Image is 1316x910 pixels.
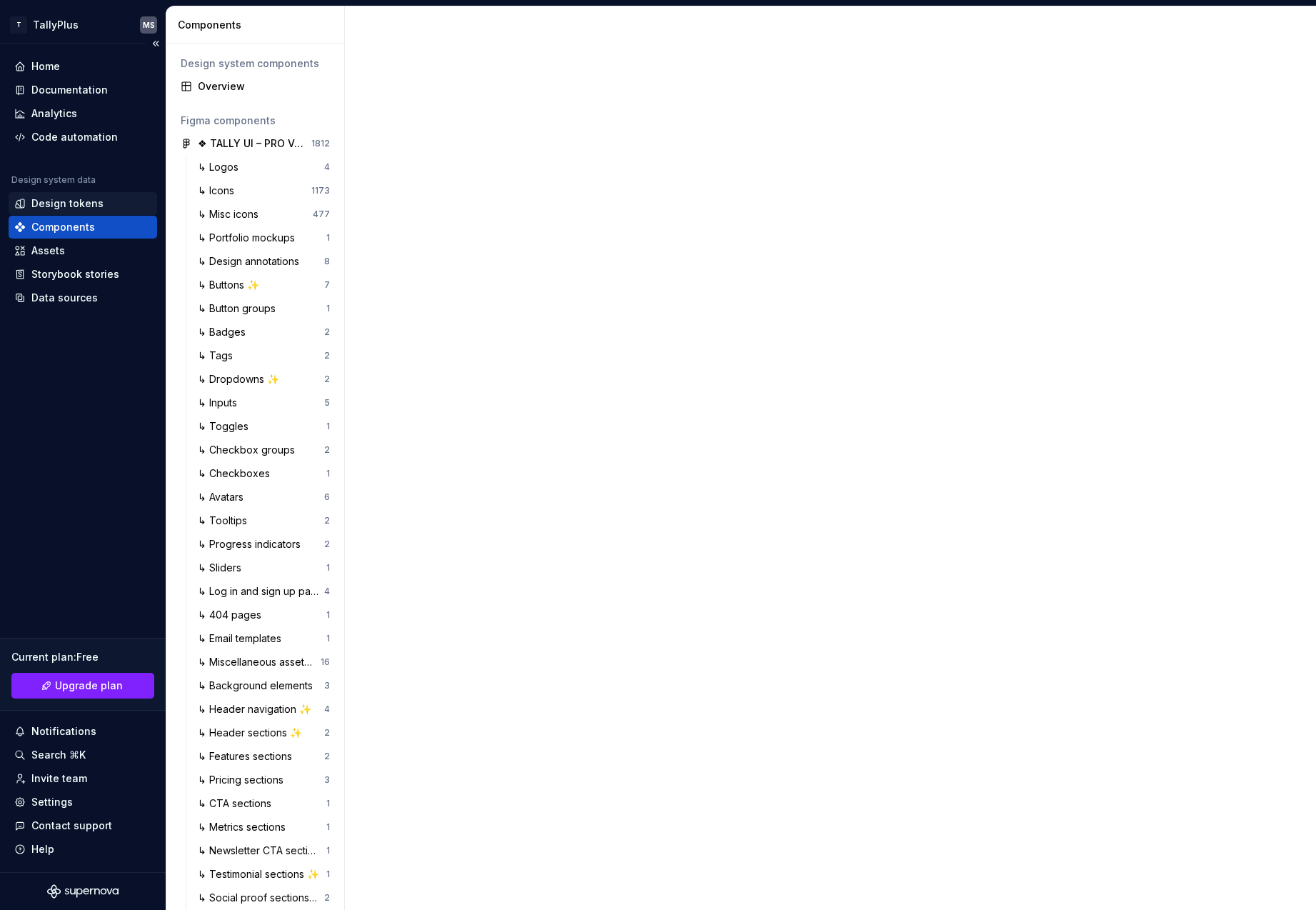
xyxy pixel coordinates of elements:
div: 1812 [311,138,330,149]
div: 2 [324,326,330,338]
div: 1 [326,468,330,479]
div: ❖ TALLY UI – PRO VARIABLES (v6.0) 9tqkeG8Dw6BV [198,136,304,151]
button: Collapse sidebar [146,34,166,54]
a: ↳ Checkbox groups2 [192,439,336,461]
div: ↳ Buttons ✨ [198,278,265,292]
div: 4 [324,704,330,715]
div: Documentation [31,83,108,97]
div: MS [143,19,155,31]
div: 2 [324,444,330,456]
div: Contact support [31,819,112,833]
div: Design system data [11,174,96,186]
div: ↳ Header sections ✨ [198,726,308,740]
div: 1 [326,633,330,644]
a: ↳ Log in and sign up pages4 [192,580,336,603]
a: ↳ Dropdowns ✨2 [192,368,336,391]
div: Search ⌘K [31,748,86,762]
div: 3 [324,680,330,691]
a: ↳ Checkboxes1 [192,462,336,485]
div: Design system components [181,56,330,71]
div: ↳ Misc icons [198,207,264,221]
div: Design tokens [31,196,104,211]
button: Notifications [9,720,157,743]
a: ↳ Design annotations8 [192,250,336,273]
a: ↳ Buttons ✨7 [192,274,336,296]
button: TTallyPlusMS [3,9,163,40]
a: Overview [175,75,336,98]
button: Search ⌘K [9,744,157,766]
div: 2 [324,350,330,361]
a: Supernova Logo [47,884,119,899]
div: 3 [324,774,330,786]
a: ↳ Progress indicators2 [192,533,336,556]
a: ↳ Portfolio mockups1 [192,226,336,249]
a: Upgrade plan [11,673,154,699]
a: ↳ Header navigation ✨4 [192,698,336,721]
a: ↳ Avatars6 [192,486,336,509]
div: 2 [324,751,330,762]
div: 6 [324,491,330,503]
div: ↳ Checkboxes [198,466,276,481]
a: ↳ Pricing sections3 [192,769,336,791]
a: Code automation [9,126,157,149]
div: Settings [31,795,73,809]
a: ↳ Inputs5 [192,391,336,414]
div: Overview [198,79,330,94]
div: ↳ Button groups [198,301,281,316]
a: ↳ Metrics sections1 [192,816,336,839]
div: ↳ Toggles [198,419,254,434]
button: Contact support [9,814,157,837]
a: Documentation [9,79,157,101]
a: ↳ Button groups1 [192,297,336,320]
div: ↳ Miscellaneous assets ✨ [198,655,321,669]
div: ↳ Icons [198,184,240,198]
div: ↳ Dropdowns ✨ [198,372,285,386]
div: 16 [321,656,330,668]
a: Analytics [9,102,157,125]
a: ↳ Email templates1 [192,627,336,650]
div: 1 [326,845,330,856]
a: Storybook stories [9,263,157,286]
div: ↳ Portfolio mockups [198,231,301,245]
a: ↳ Sliders1 [192,556,336,579]
div: 5 [324,397,330,409]
a: ↳ Background elements3 [192,674,336,697]
div: Code automation [31,130,118,144]
a: ↳ Features sections2 [192,745,336,768]
a: ↳ 404 pages1 [192,604,336,626]
div: Components [31,220,95,234]
div: ↳ Logos [198,160,244,174]
div: 4 [324,586,330,597]
div: ↳ Metrics sections [198,820,291,834]
a: ↳ CTA sections1 [192,792,336,815]
a: Home [9,55,157,78]
div: 2 [324,374,330,385]
div: 8 [324,256,330,267]
div: 2 [324,727,330,739]
a: ↳ Badges2 [192,321,336,344]
div: Help [31,842,54,856]
div: 1 [326,869,330,880]
div: ↳ Checkbox groups [198,443,301,457]
a: ↳ Header sections ✨2 [192,721,336,744]
div: ↳ Log in and sign up pages [198,584,324,599]
div: ↳ 404 pages [198,608,267,622]
a: ↳ Toggles1 [192,415,336,438]
a: ↳ Newsletter CTA sections1 [192,839,336,862]
div: ↳ Pricing sections [198,773,289,787]
div: ↳ Design annotations [198,254,305,269]
a: Settings [9,791,157,814]
div: 477 [313,209,330,220]
div: Assets [31,244,65,258]
div: ↳ Social proof sections ✨ [198,891,324,905]
div: 7 [324,279,330,291]
div: T [10,16,27,34]
div: ↳ Tags [198,349,238,363]
div: Storybook stories [31,267,119,281]
div: ↳ Inputs [198,396,243,410]
div: Components [178,18,338,32]
a: Components [9,216,157,239]
div: 1 [326,562,330,574]
a: ❖ TALLY UI – PRO VARIABLES (v6.0) 9tqkeG8Dw6BV1812 [175,132,336,155]
div: TallyPlus [33,18,79,32]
